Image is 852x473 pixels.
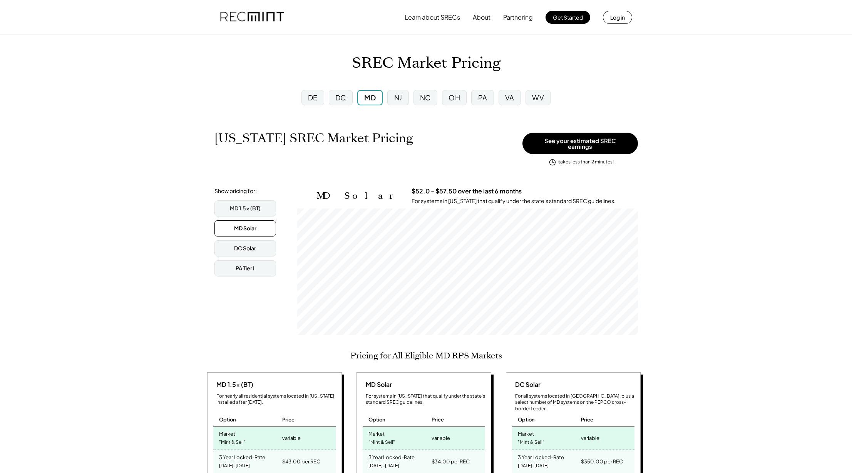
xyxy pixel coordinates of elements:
h1: [US_STATE] SREC Market Pricing [214,131,413,146]
img: recmint-logotype%403x.png [220,4,284,30]
div: OH [449,93,460,102]
div: DE [308,93,318,102]
div: $34.00 per REC [432,456,470,467]
div: Price [432,416,444,423]
div: MD [364,93,376,102]
div: $43.00 per REC [282,456,320,467]
div: takes less than 2 minutes! [558,159,614,165]
button: See your estimated SREC earnings [522,133,638,154]
div: For nearly all residential systems located in [US_STATE] installed after [DATE]. [216,393,336,406]
div: WV [532,93,544,102]
h2: Pricing for All Eligible MD RPS Markets [350,351,502,361]
div: NC [420,93,431,102]
button: Get Started [546,11,590,24]
div: MD 1.5x (BT) [230,205,261,212]
div: 3 Year Locked-Rate [518,452,564,461]
h1: SREC Market Pricing [352,54,500,72]
div: MD Solar [234,225,256,232]
div: VA [505,93,514,102]
div: Market [368,428,385,437]
div: For systems in [US_STATE] that qualify under the state's standard SREC guidelines. [366,393,485,406]
div: 3 Year Locked-Rate [219,452,265,461]
h3: $52.0 - $57.50 over the last 6 months [412,187,522,195]
div: variable [282,433,301,443]
div: DC Solar [512,380,541,389]
div: Market [518,428,534,437]
div: [DATE]-[DATE] [368,461,399,471]
div: For systems in [US_STATE] that qualify under the state's standard SREC guidelines. [412,197,616,205]
button: About [473,10,490,25]
div: Option [368,416,385,423]
div: Option [518,416,535,423]
button: Learn about SRECs [405,10,460,25]
div: [DATE]-[DATE] [219,461,250,471]
div: Price [581,416,593,423]
div: PA Tier I [236,265,254,272]
div: Market [219,428,235,437]
div: $350.00 per REC [581,456,623,467]
div: Show pricing for: [214,187,257,195]
button: Log in [603,11,632,24]
div: Option [219,416,236,423]
div: "Mint & Sell" [368,437,395,448]
div: 3 Year Locked-Rate [368,452,415,461]
div: variable [432,433,450,443]
div: "Mint & Sell" [219,437,246,448]
div: DC Solar [234,245,256,252]
div: Price [282,416,295,423]
div: MD Solar [363,380,392,389]
div: "Mint & Sell" [518,437,544,448]
div: PA [478,93,487,102]
div: For all systems located in [GEOGRAPHIC_DATA], plus a select number of MD systems on the PEPCO cro... [515,393,634,412]
div: variable [581,433,599,443]
div: DC [335,93,346,102]
div: MD 1.5x (BT) [213,380,253,389]
button: Partnering [503,10,533,25]
h2: MD Solar [316,190,400,202]
div: NJ [394,93,402,102]
div: [DATE]-[DATE] [518,461,549,471]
